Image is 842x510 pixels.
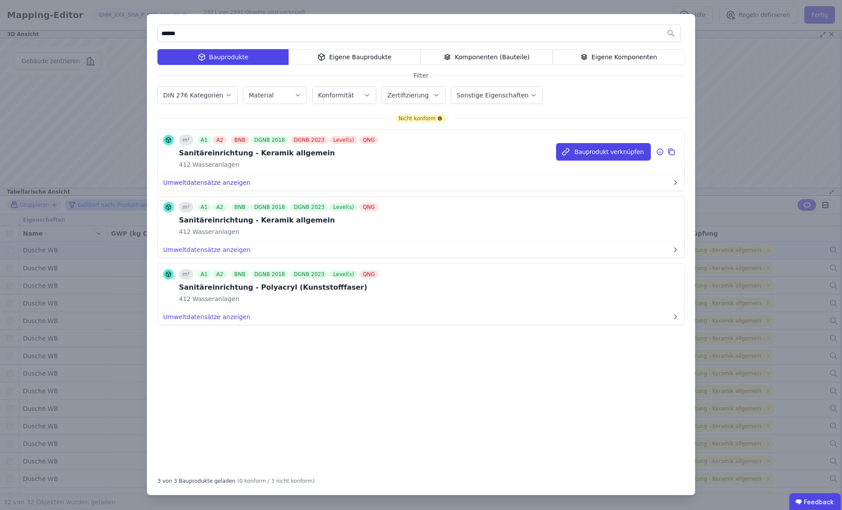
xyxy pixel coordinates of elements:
div: Bauprodukte [157,49,289,65]
label: Sonstige Eigenschaften [457,92,530,99]
div: Nicht konform [395,115,447,122]
div: QNG [359,203,378,211]
div: DGNB 2018 [251,270,289,278]
div: Sanitäreinrichtung - Keramik allgemein [179,215,380,226]
span: Filter [408,71,434,80]
button: DIN 276 Kategorien [158,87,237,104]
button: Zertifizierung [382,87,445,104]
div: Eigene Komponenten [553,49,685,65]
div: A2 [213,136,227,144]
span: 412 [179,227,191,236]
div: A2 [213,203,227,211]
div: Level(s) [330,270,357,278]
div: BNB [231,203,249,211]
div: DGNB 2018 [251,203,289,211]
span: 412 [179,295,191,303]
div: A1 [197,270,211,278]
button: Umweltdatensätze anzeigen [158,309,684,325]
button: Umweltdatensätze anzeigen [158,175,684,190]
label: DIN 276 Kategorien [163,92,225,99]
button: Konformität [313,87,376,104]
span: 412 [179,160,191,169]
div: DGNB 2023 [290,203,328,211]
div: DGNB 2018 [251,136,289,144]
div: DGNB 2023 [290,136,328,144]
div: QNG [359,270,378,278]
div: A2 [213,270,227,278]
label: Material [249,92,275,99]
div: Level(s) [330,136,357,144]
label: Konformität [318,92,356,99]
div: QNG [359,136,378,144]
div: (0 konform / 3 nicht konform) [237,474,315,485]
span: Wasseranlagen [191,227,239,236]
span: Wasseranlagen [191,295,239,303]
div: DGNB 2023 [290,270,328,278]
div: m² [179,135,193,145]
div: Eigene Bauprodukte [289,49,421,65]
div: Level(s) [330,203,357,211]
div: Sanitäreinrichtung - Keramik allgemein [179,148,380,158]
div: BNB [231,270,249,278]
div: BNB [231,136,249,144]
span: Wasseranlagen [191,160,239,169]
button: Umweltdatensätze anzeigen [158,242,684,258]
div: A1 [197,136,211,144]
button: Bauprodukt verknüpfen [556,143,651,161]
div: m² [179,202,193,212]
div: Sanitäreinrichtung - Polyacryl (Kunststofffaser) [179,282,380,293]
button: Material [243,87,307,104]
div: A1 [197,203,211,211]
button: Sonstige Eigenschaften [451,87,542,104]
label: Zertifizierung [387,92,430,99]
div: m² [179,269,193,280]
div: 3 von 3 Bauprodukte geladen [157,474,235,485]
div: Komponenten (Bauteile) [421,49,553,65]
